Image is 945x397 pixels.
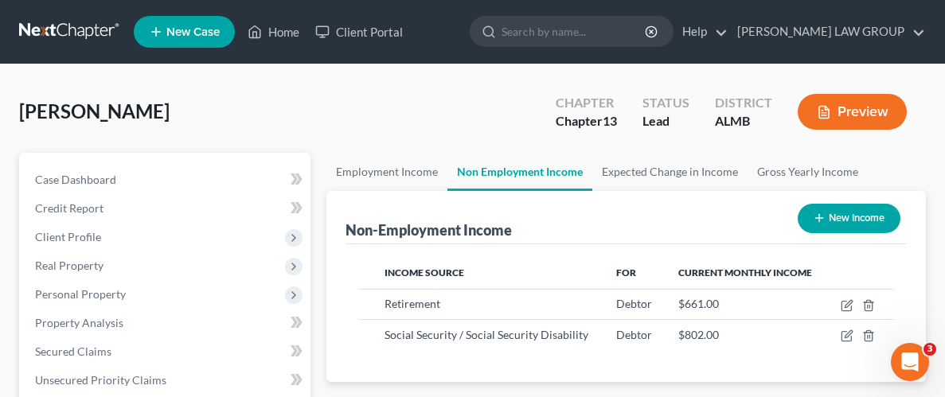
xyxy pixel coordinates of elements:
[447,153,592,191] a: Non Employment Income
[616,297,652,310] span: Debtor
[385,267,464,278] span: Income Source
[678,297,719,310] span: $661.00
[556,112,617,130] div: Chapter
[346,220,512,239] div: Non-Employment Income
[22,337,310,366] a: Secured Claims
[385,297,440,310] span: Retirement
[616,267,636,278] span: For
[326,153,447,191] a: Employment Income
[502,17,647,46] input: Search by name...
[22,194,310,223] a: Credit Report
[715,94,772,112] div: District
[35,316,123,329] span: Property Analysis
[924,343,936,356] span: 3
[556,94,617,112] div: Chapter
[385,328,588,341] span: Social Security / Social Security Disability
[798,204,900,233] button: New Income
[616,328,652,341] span: Debtor
[22,165,310,194] a: Case Dashboard
[307,18,411,46] a: Client Portal
[642,94,689,112] div: Status
[166,26,220,38] span: New Case
[798,94,907,130] button: Preview
[35,287,126,301] span: Personal Property
[35,259,103,272] span: Real Property
[240,18,307,46] a: Home
[35,373,166,387] span: Unsecured Priority Claims
[678,267,812,278] span: Current Monthly Income
[642,112,689,130] div: Lead
[35,173,116,186] span: Case Dashboard
[603,113,617,128] span: 13
[678,328,719,341] span: $802.00
[35,230,101,243] span: Client Profile
[715,112,772,130] div: ALMB
[592,153,748,191] a: Expected Change in Income
[35,344,111,358] span: Secured Claims
[35,201,103,215] span: Credit Report
[19,99,170,123] span: [PERSON_NAME]
[729,18,925,46] a: [PERSON_NAME] LAW GROUP
[22,309,310,337] a: Property Analysis
[748,153,868,191] a: Gross Yearly Income
[891,343,929,381] iframe: Intercom live chat
[22,366,310,395] a: Unsecured Priority Claims
[674,18,728,46] a: Help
